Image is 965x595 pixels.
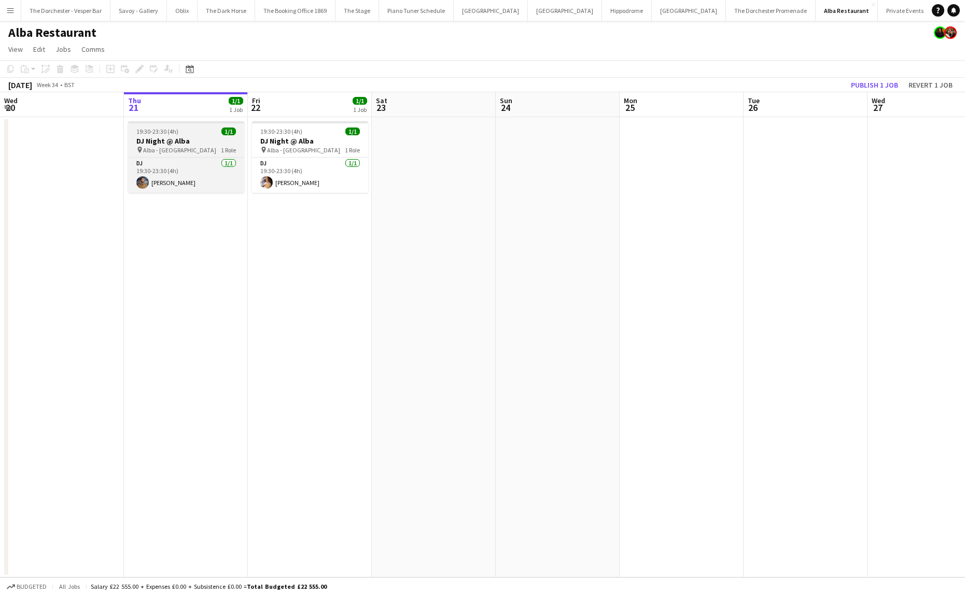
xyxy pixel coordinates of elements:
a: Edit [29,42,49,56]
span: 26 [746,102,760,114]
a: Comms [77,42,109,56]
span: 19:30-23:30 (4h) [260,127,302,135]
button: The Booking Office 1869 [255,1,335,21]
a: Jobs [51,42,75,56]
h3: DJ Night @ Alba [128,136,244,146]
div: 1 Job [229,106,243,114]
span: All jobs [57,583,82,590]
span: 23 [374,102,387,114]
button: Savoy - Gallery [110,1,167,21]
app-user-avatar: Celine Amara [934,26,946,39]
span: 1 Role [221,146,236,154]
span: 21 [127,102,141,114]
h3: DJ Night @ Alba [252,136,368,146]
span: 1/1 [221,127,236,135]
span: Jobs [55,45,71,54]
button: [GEOGRAPHIC_DATA] [454,1,528,21]
app-card-role: DJ1/119:30-23:30 (4h)[PERSON_NAME] [252,158,368,193]
span: Total Budgeted £22 555.00 [247,583,327,590]
span: Sun [500,96,512,105]
app-job-card: 19:30-23:30 (4h)1/1DJ Night @ Alba Alba - [GEOGRAPHIC_DATA]1 RoleDJ1/119:30-23:30 (4h)[PERSON_NAME] [128,121,244,193]
span: Alba - [GEOGRAPHIC_DATA] [143,146,216,154]
span: Week 34 [34,81,60,89]
button: [GEOGRAPHIC_DATA] [528,1,602,21]
span: 22 [250,102,260,114]
span: Wed [4,96,18,105]
div: Salary £22 555.00 + Expenses £0.00 + Subsistence £0.00 = [91,583,327,590]
span: Fri [252,96,260,105]
button: Hippodrome [602,1,652,21]
span: 19:30-23:30 (4h) [136,127,178,135]
button: [GEOGRAPHIC_DATA] [652,1,726,21]
button: Oblix [167,1,198,21]
span: View [8,45,23,54]
h1: Alba Restaurant [8,25,96,40]
span: 1/1 [353,97,367,105]
span: 1/1 [229,97,243,105]
button: Alba Restaurant [816,1,878,21]
span: Mon [624,96,637,105]
span: Alba - [GEOGRAPHIC_DATA] [267,146,340,154]
span: 1/1 [345,127,360,135]
span: Tue [748,96,760,105]
button: Revert 1 job [904,78,957,92]
span: Sat [376,96,387,105]
span: Edit [33,45,45,54]
span: Budgeted [17,583,47,590]
span: 20 [3,102,18,114]
span: Wed [872,96,885,105]
span: 1 Role [345,146,360,154]
app-card-role: DJ1/119:30-23:30 (4h)[PERSON_NAME] [128,158,244,193]
button: Budgeted [5,581,48,592]
button: Piano Tuner Schedule [379,1,454,21]
button: The Dorchester Promenade [726,1,816,21]
div: BST [64,81,75,89]
button: The Dorchester - Vesper Bar [21,1,110,21]
a: View [4,42,27,56]
div: 1 Job [353,106,367,114]
span: 25 [622,102,637,114]
button: The Stage [335,1,379,21]
button: The Dark Horse [198,1,255,21]
app-user-avatar: Rosie Skuse [944,26,957,39]
span: 27 [870,102,885,114]
button: Publish 1 job [847,78,902,92]
span: Comms [81,45,105,54]
div: [DATE] [8,80,32,90]
span: Thu [128,96,141,105]
app-job-card: 19:30-23:30 (4h)1/1DJ Night @ Alba Alba - [GEOGRAPHIC_DATA]1 RoleDJ1/119:30-23:30 (4h)[PERSON_NAME] [252,121,368,193]
span: 24 [498,102,512,114]
button: Private Events [878,1,932,21]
